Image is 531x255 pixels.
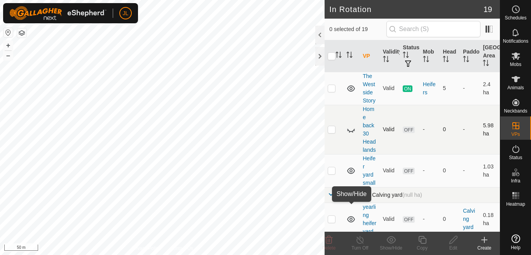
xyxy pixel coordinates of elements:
p-sorticon: Activate to sort [443,57,449,63]
span: JL [123,9,129,17]
th: Mob [420,40,440,72]
span: (null ha) [402,192,422,198]
a: Calving yard [463,208,475,230]
p-sorticon: Activate to sort [483,61,489,67]
p-sorticon: Activate to sort [335,53,342,59]
div: Turn Off [344,245,376,252]
a: The West side Story [363,73,376,104]
span: Mobs [510,62,521,67]
div: Edit [438,245,469,252]
button: + [3,41,13,50]
td: - [460,154,480,187]
button: Reset Map [3,28,13,37]
img: Gallagher Logo [9,6,107,20]
input: Search (S) [386,21,480,37]
a: yearling heifer yard [363,204,376,234]
div: Calving yard [363,192,422,198]
div: Heifers [423,80,437,97]
span: Neckbands [504,109,527,113]
td: Valid [380,203,400,236]
span: Schedules [505,16,526,20]
div: Copy [407,245,438,252]
div: - [423,167,437,175]
th: VP [360,40,380,72]
h2: In Rotation [329,5,484,14]
td: Valid [380,105,400,154]
td: 0 [440,154,460,187]
a: Heifer yard small [363,155,376,186]
th: Status [400,40,420,72]
span: Infra [511,179,520,183]
p-sorticon: Activate to sort [346,53,353,59]
td: - [460,72,480,105]
div: Create [469,245,500,252]
th: Head [440,40,460,72]
span: OFF [403,127,414,133]
td: Valid [380,72,400,105]
span: 19 [484,3,492,15]
button: Map Layers [17,28,26,38]
div: Show/Hide [376,245,407,252]
td: 2.4 ha [480,72,500,105]
a: Contact Us [170,245,193,252]
span: ON [403,85,412,92]
a: Help [500,231,531,253]
a: Home back 30 Head lands [363,106,376,153]
span: Status [509,155,522,160]
td: 5.98 ha [480,105,500,154]
th: [GEOGRAPHIC_DATA] Area [480,40,500,72]
td: 0 [440,203,460,236]
p-sorticon: Activate to sort [403,53,409,59]
div: - [423,215,437,223]
td: 0 [440,105,460,154]
span: Heatmap [506,202,525,206]
th: Validity [380,40,400,72]
span: Delete [322,245,336,251]
p-sorticon: Activate to sort [383,57,389,63]
span: OFF [403,216,414,223]
div: - [423,125,437,134]
span: OFF [403,168,414,174]
span: Animals [507,85,524,90]
button: – [3,51,13,60]
span: Notifications [503,39,528,43]
td: - [460,105,480,154]
td: 0.18 ha [480,203,500,236]
td: 1.03 ha [480,154,500,187]
p-sorticon: Activate to sort [423,57,429,63]
a: Privacy Policy [132,245,161,252]
th: Paddock [460,40,480,72]
span: Help [511,245,521,250]
span: 0 selected of 19 [329,25,386,33]
td: 5 [440,72,460,105]
span: VPs [511,132,520,137]
p-sorticon: Activate to sort [463,57,469,63]
td: Valid [380,154,400,187]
